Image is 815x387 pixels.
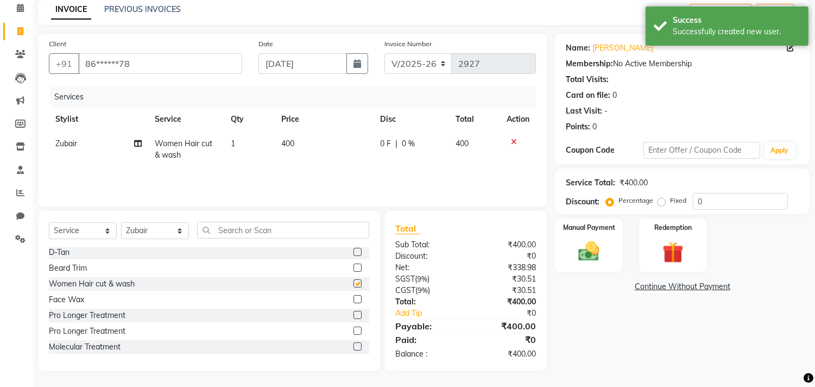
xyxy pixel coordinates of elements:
[612,90,617,101] div: 0
[643,142,760,159] input: Enter Offer / Coupon Code
[466,285,545,296] div: ₹30.51
[49,53,79,74] button: +91
[673,26,800,38] div: Successfully created new user.
[417,274,427,283] span: 9%
[466,239,545,251] div: ₹400.00
[387,296,466,308] div: Total:
[374,107,449,132] th: Disc
[49,263,87,274] div: Beard Trim
[566,145,643,156] div: Coupon Code
[500,107,536,132] th: Action
[395,274,415,284] span: SGST
[387,251,466,262] div: Discount:
[418,286,428,295] span: 9%
[566,105,602,117] div: Last Visit:
[49,326,125,337] div: Pro Longer Treatment
[566,58,613,70] div: Membership:
[466,273,545,285] div: ₹30.51
[402,138,415,149] span: 0 %
[566,42,590,54] div: Name:
[592,121,597,133] div: 0
[592,42,653,54] a: [PERSON_NAME]
[673,15,800,26] div: Success
[380,138,391,149] span: 0 F
[563,223,615,233] label: Manual Payment
[50,87,544,107] div: Services
[384,39,432,49] label: Invoice Number
[49,107,148,132] th: Stylist
[387,308,479,319] a: Add Tip
[566,196,599,208] div: Discount:
[49,247,70,258] div: D-Tan
[281,139,294,148] span: 400
[557,281,807,292] a: Continue Without Payment
[456,139,469,148] span: 400
[395,285,415,295] span: CGST
[466,333,545,346] div: ₹0
[654,223,692,233] label: Redemption
[690,4,752,21] button: Create New
[387,239,466,251] div: Sub Total:
[387,285,466,296] div: ( )
[55,139,77,148] span: Zubair
[566,90,610,101] div: Card on file:
[604,105,608,117] div: -
[466,296,545,308] div: ₹400.00
[224,107,275,132] th: Qty
[197,222,369,239] input: Search or Scan
[395,223,420,234] span: Total
[566,121,590,133] div: Points:
[387,262,466,273] div: Net:
[155,139,212,160] span: Women Hair cut & wash
[387,333,466,346] div: Paid:
[765,142,795,159] button: Apply
[104,4,181,14] a: PREVIOUS INVOICES
[566,177,615,189] div: Service Total:
[572,239,606,264] img: _cash.svg
[148,107,224,132] th: Service
[49,294,84,305] div: Face Wax
[49,341,121,353] div: Molecular Treatment
[387,320,466,333] div: Payable:
[49,310,125,321] div: Pro Longer Treatment
[78,53,242,74] input: Search by Name/Mobile/Email/Code
[49,39,66,49] label: Client
[756,4,794,21] button: Save
[466,251,545,262] div: ₹0
[387,348,466,360] div: Balance :
[449,107,501,132] th: Total
[231,139,235,148] span: 1
[466,262,545,273] div: ₹338.98
[479,308,545,319] div: ₹0
[387,273,466,285] div: ( )
[466,320,545,333] div: ₹400.00
[670,196,686,205] label: Fixed
[618,196,653,205] label: Percentage
[466,348,545,360] div: ₹400.00
[566,58,799,70] div: No Active Membership
[620,177,648,189] div: ₹400.00
[566,74,609,85] div: Total Visits:
[656,239,690,266] img: _gift.svg
[395,138,397,149] span: |
[258,39,273,49] label: Date
[49,278,135,290] div: Women Hair cut & wash
[275,107,374,132] th: Price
